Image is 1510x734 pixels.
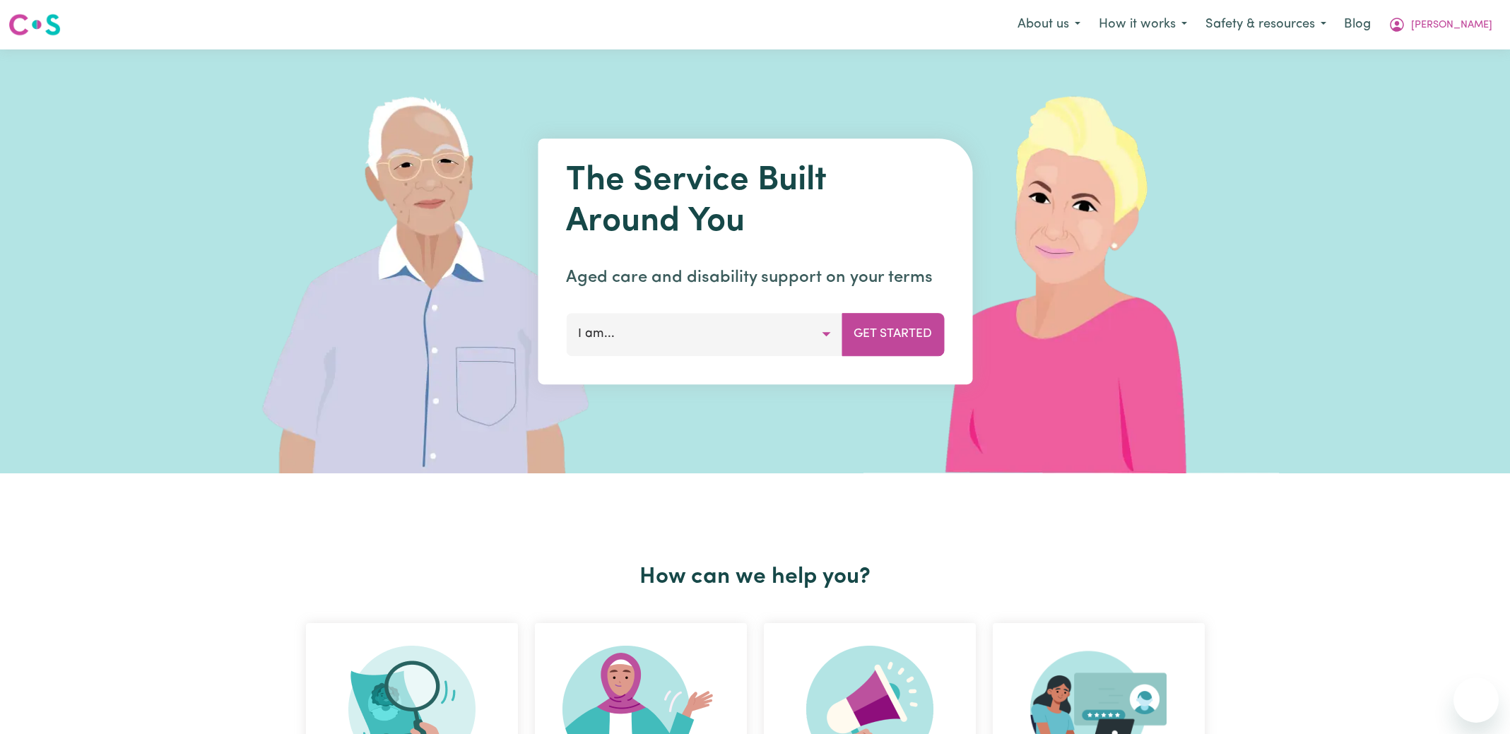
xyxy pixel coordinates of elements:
[8,12,61,37] img: Careseekers logo
[8,8,61,41] a: Careseekers logo
[566,161,944,242] h1: The Service Built Around You
[1411,18,1492,33] span: [PERSON_NAME]
[1090,10,1196,40] button: How it works
[1196,10,1335,40] button: Safety & resources
[1379,10,1502,40] button: My Account
[1008,10,1090,40] button: About us
[566,313,842,355] button: I am...
[1335,9,1379,40] a: Blog
[297,564,1213,591] h2: How can we help you?
[842,313,944,355] button: Get Started
[566,265,944,290] p: Aged care and disability support on your terms
[1453,677,1499,723] iframe: Button to launch messaging window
